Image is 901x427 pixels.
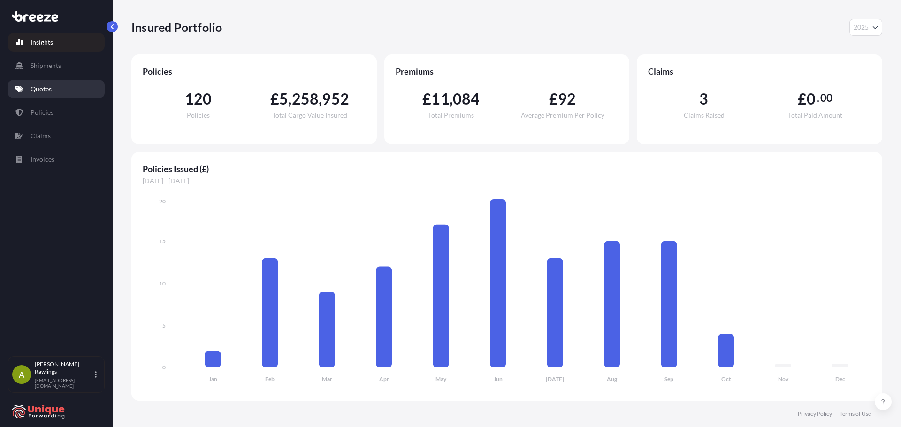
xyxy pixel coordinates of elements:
span: £ [798,91,807,106]
tspan: 0 [162,364,166,371]
tspan: May [435,375,447,382]
tspan: Dec [835,375,845,382]
span: 00 [820,94,832,102]
button: Year Selector [849,19,882,36]
span: Claims Raised [684,112,725,119]
a: Claims [8,127,105,145]
span: [DATE] - [DATE] [143,176,871,186]
span: Premiums [396,66,618,77]
span: 5 [279,91,288,106]
a: Shipments [8,56,105,75]
span: 0 [807,91,816,106]
tspan: Oct [721,375,731,382]
p: Quotes [31,84,52,94]
tspan: [DATE] [546,375,564,382]
a: Quotes [8,80,105,98]
p: Shipments [31,61,61,70]
span: £ [549,91,558,106]
span: , [319,91,322,106]
a: Policies [8,103,105,122]
tspan: 20 [159,198,166,205]
span: . [817,94,819,102]
tspan: Mar [322,375,332,382]
span: 258 [292,91,319,106]
span: , [288,91,291,106]
span: Policies Issued (£) [143,163,871,174]
img: organization-logo [12,404,66,419]
span: 952 [322,91,349,106]
span: A [19,370,24,379]
tspan: Jan [209,375,217,382]
span: 2025 [854,22,869,32]
span: £ [422,91,431,106]
a: Privacy Policy [798,410,832,418]
tspan: Nov [778,375,789,382]
tspan: Apr [379,375,389,382]
span: Claims [648,66,871,77]
p: Claims [31,131,51,141]
tspan: Feb [265,375,275,382]
tspan: 15 [159,238,166,245]
a: Insights [8,33,105,52]
span: 92 [558,91,576,106]
p: Insured Portfolio [131,20,222,35]
a: Terms of Use [840,410,871,418]
span: Average Premium Per Policy [521,112,604,119]
span: Policies [143,66,366,77]
a: Invoices [8,150,105,169]
span: , [450,91,453,106]
tspan: 10 [159,280,166,287]
span: Policies [187,112,210,119]
span: £ [270,91,279,106]
tspan: 5 [162,322,166,329]
span: 120 [185,91,212,106]
span: 084 [453,91,480,106]
p: Invoices [31,155,54,164]
span: 3 [699,91,708,106]
span: 11 [431,91,449,106]
p: [PERSON_NAME] Rawlings [35,360,93,375]
p: [EMAIL_ADDRESS][DOMAIN_NAME] [35,377,93,389]
p: Policies [31,108,53,117]
span: Total Premiums [428,112,474,119]
tspan: Jun [494,375,503,382]
tspan: Aug [607,375,618,382]
span: Total Cargo Value Insured [272,112,347,119]
span: Total Paid Amount [788,112,842,119]
tspan: Sep [664,375,673,382]
p: Insights [31,37,53,47]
